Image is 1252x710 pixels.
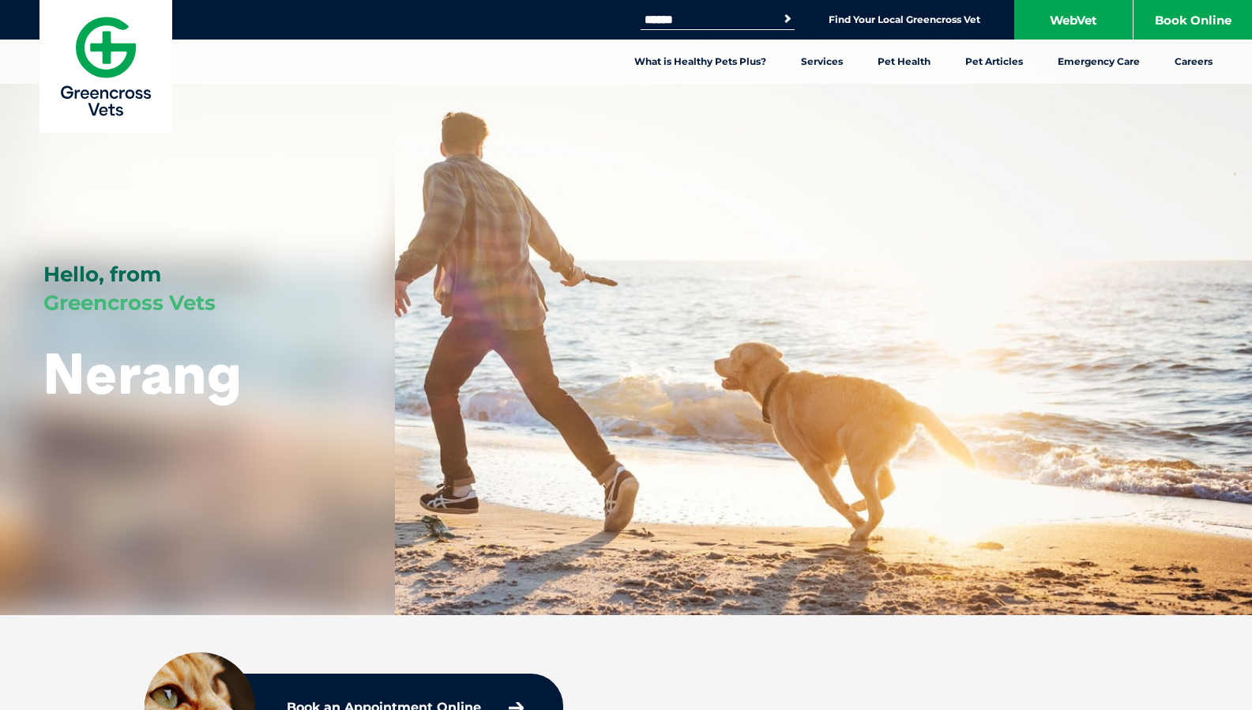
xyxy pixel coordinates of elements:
[43,262,161,287] span: Hello, from
[860,40,948,84] a: Pet Health
[1040,40,1157,84] a: Emergency Care
[948,40,1040,84] a: Pet Articles
[780,11,795,27] button: Search
[43,290,216,315] span: Greencross Vets
[617,40,784,84] a: What is Healthy Pets Plus?
[1157,40,1230,84] a: Careers
[43,342,242,404] h1: Nerang
[829,13,980,26] a: Find Your Local Greencross Vet
[784,40,860,84] a: Services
